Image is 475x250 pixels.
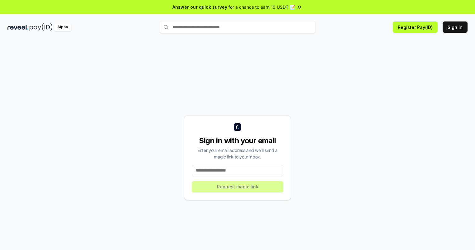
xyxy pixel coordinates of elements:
span: Answer our quick survey [172,4,227,10]
img: pay_id [30,23,53,31]
span: for a chance to earn 10 USDT 📝 [228,4,295,10]
div: Enter your email address and we’ll send a magic link to your inbox. [192,147,283,160]
div: Alpha [54,23,71,31]
img: logo_small [234,123,241,131]
img: reveel_dark [7,23,28,31]
div: Sign in with your email [192,136,283,146]
button: Sign In [443,21,468,33]
button: Register Pay(ID) [393,21,438,33]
